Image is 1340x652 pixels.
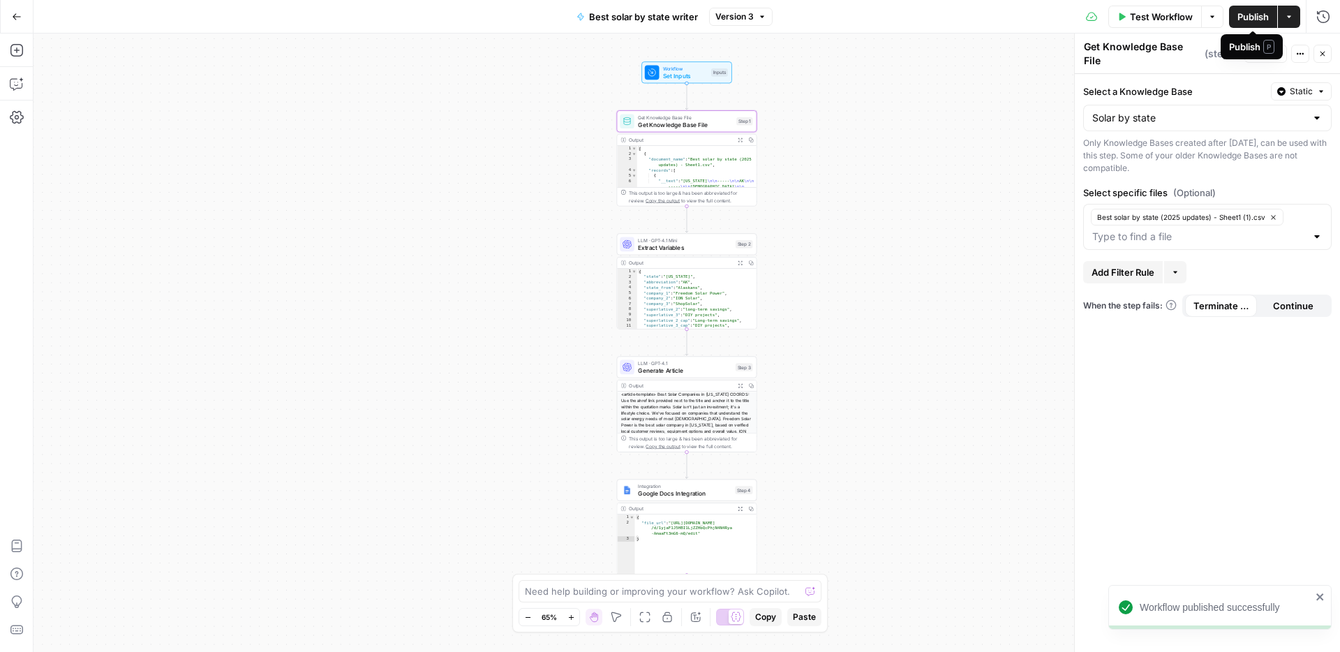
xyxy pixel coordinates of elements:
div: This output is too large & has been abbreviated for review. to view the full content. [629,436,752,450]
div: 9 [617,312,636,318]
div: Step 4 [735,486,752,494]
label: Select a Knowledge Base [1083,84,1265,98]
span: Paste [793,611,816,623]
span: Copy the output [646,443,680,449]
div: This output is too large & has been abbreviated for review. to view the full content. [629,190,752,205]
span: Toggle code folding, rows 5 through 7 [632,173,636,179]
span: LLM · GPT-4.1 Mini [638,237,732,244]
div: 2 [617,274,636,280]
input: Solar by state [1092,111,1306,125]
button: Best solar by state writer [568,6,706,28]
div: Publish [1229,40,1274,54]
div: Output [629,259,732,266]
div: Step 3 [736,363,753,371]
g: Edge from step_3 to step_4 [685,452,688,479]
div: 6 [617,296,636,302]
span: P [1263,40,1274,54]
div: 1 [617,269,636,274]
div: Workflow published successfully [1140,600,1311,614]
div: 5 [617,173,636,179]
span: Copy the output [646,198,680,203]
button: Add Filter Rule [1083,261,1163,283]
div: 2 [617,151,636,156]
div: LLM · GPT-4.1Generate ArticleStep 3Output<article-template> Best Solar Companies in [US_STATE] CO... [617,356,757,452]
span: Generate Article [638,366,732,375]
div: 8 [617,306,636,312]
div: Inputs [711,68,728,77]
div: LLM · GPT-4.1 MiniExtract VariablesStep 2Output{ "state":"[US_STATE]", "abbreviation":"AK", "stat... [617,233,757,329]
button: Copy [750,608,782,626]
span: Terminate Workflow [1193,299,1249,313]
label: Select specific files [1083,186,1332,200]
div: Get Knowledge Base FileGet Knowledge Base FileStep 1Output[ { "document_name":"Best solar by stat... [617,110,757,206]
div: 7 [617,301,636,306]
button: Paste [787,608,821,626]
span: ( step_1 ) [1205,47,1240,61]
span: Toggle code folding, rows 4 through 8 [632,168,636,173]
span: Publish [1237,10,1269,24]
img: Instagram%20post%20-%201%201.png [623,486,632,495]
div: 3 [617,279,636,285]
div: 5 [617,290,636,296]
div: 3 [617,536,634,542]
button: Version 3 [709,8,773,26]
button: Publish [1229,6,1277,28]
button: Test Workflow [1108,6,1201,28]
span: Get Knowledge Base File [638,114,733,121]
span: LLM · GPT-4.1 [638,360,732,366]
span: Toggle code folding, rows 1 through 10 [632,146,636,151]
button: close [1316,591,1325,602]
span: Add Filter Rule [1092,265,1154,279]
button: Static [1271,82,1332,101]
div: 12 [617,328,636,371]
span: Best solar by state writer [589,10,698,24]
span: Toggle code folding, rows 1 through 3 [630,514,634,520]
span: Best solar by state (2025 updates) - Sheet1 (1).csv [1097,212,1265,223]
span: Continue [1273,299,1313,313]
div: Step 1 [736,117,752,126]
div: Output [629,505,732,512]
button: Best solar by state (2025 updates) - Sheet1 (1).csv [1091,209,1283,225]
div: IntegrationGoogle Docs IntegrationStep 4Output{ "file_url":"[URL][DOMAIN_NAME] /d/1yjaF1J5HBI1LjZ... [617,480,757,575]
button: Continue [1257,295,1329,317]
input: Type to find a file [1092,230,1306,244]
div: Output [629,382,732,389]
div: 10 [617,318,636,323]
span: Static [1290,85,1313,98]
span: Version 3 [715,10,754,23]
a: When the step fails: [1083,299,1177,312]
div: 2 [617,520,634,536]
div: 1 [617,514,634,520]
div: Output [629,136,732,143]
span: Extract Variables [638,243,732,252]
span: Workflow [663,65,708,72]
span: Get Knowledge Base File [638,120,733,129]
div: 11 [617,323,636,329]
span: Toggle code folding, rows 2 through 9 [632,151,636,156]
span: Toggle code folding, rows 1 through 33 [632,269,636,274]
textarea: Get Knowledge Base File [1084,40,1201,68]
span: Set Inputs [663,71,708,80]
span: (Optional) [1173,186,1216,200]
div: WorkflowSet InputsInputs [617,61,757,83]
span: Copy [755,611,776,623]
g: Edge from start to step_1 [685,83,688,110]
div: 4 [617,285,636,290]
span: Test Workflow [1130,10,1193,24]
span: Google Docs Integration [638,489,731,498]
span: 65% [542,612,557,623]
div: Step 2 [736,240,753,249]
span: Integration [638,482,731,489]
div: 4 [617,168,636,173]
div: Only Knowledge Bases created after [DATE], can be used with this step. Some of your older Knowled... [1083,137,1332,175]
g: Edge from step_2 to step_3 [685,329,688,356]
div: 1 [617,146,636,151]
g: Edge from step_1 to step_2 [685,206,688,232]
div: 3 [617,156,636,168]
